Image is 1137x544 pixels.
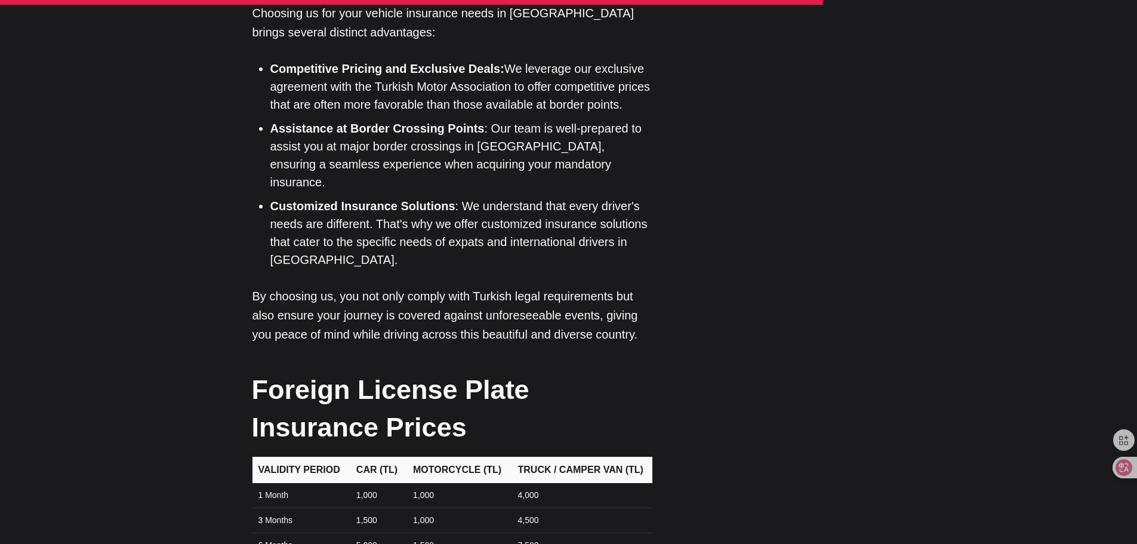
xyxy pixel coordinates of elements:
[252,287,652,344] p: By choosing us, you not only comply with Turkish legal requirements but also ensure your journey ...
[511,483,652,508] td: 4,000
[349,508,406,533] td: 1,500
[349,457,406,483] th: CAR (TL)
[511,508,652,533] td: 4,500
[252,508,349,533] td: 3 Months
[252,483,349,508] td: 1 Month
[270,199,455,213] strong: Customized Insurance Solutions
[406,457,511,483] th: MOTORCYCLE (TL)
[511,457,652,483] th: TRUCK / CAMPER VAN (TL)
[252,371,652,446] h2: Foreign License Plate Insurance Prices
[349,483,406,508] td: 1,000
[252,4,652,42] p: Choosing us for your vehicle insurance needs in [GEOGRAPHIC_DATA] brings several distinct advanta...
[252,457,349,483] th: VALIDITY PERIOD
[270,60,652,113] li: We leverage our exclusive agreement with the Turkish Motor Association to offer competitive price...
[270,122,485,135] strong: Assistance at Border Crossing Points
[270,62,504,75] strong: Competitive Pricing and Exclusive Deals:
[406,483,511,508] td: 1,000
[406,508,511,533] td: 1,000
[270,197,652,269] li: : We understand that every driver's needs are different. That's why we offer customized insurance...
[270,119,652,191] li: : Our team is well-prepared to assist you at major border crossings in [GEOGRAPHIC_DATA], ensurin...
